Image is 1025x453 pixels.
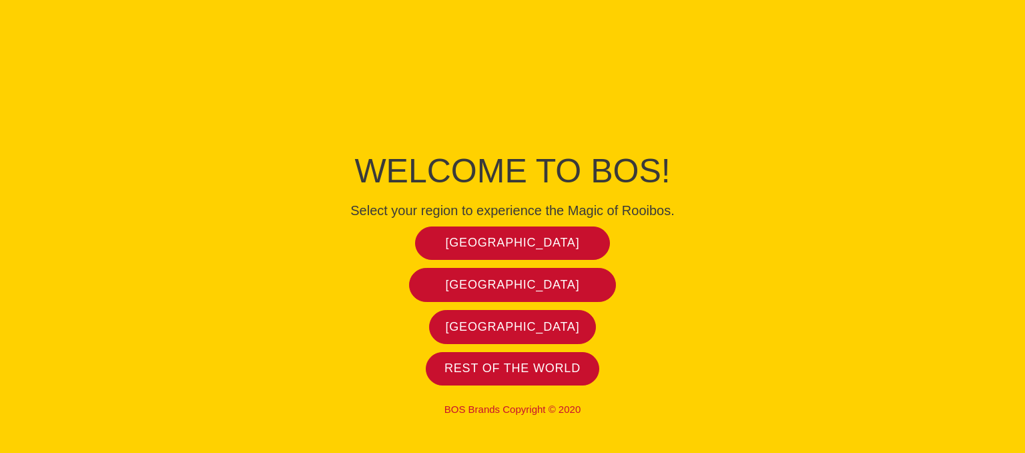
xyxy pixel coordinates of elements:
a: [GEOGRAPHIC_DATA] [415,226,611,261]
img: Bos Brands [462,33,563,133]
span: [GEOGRAPHIC_DATA] [446,319,580,335]
a: Rest of the world [426,352,599,386]
span: [GEOGRAPHIC_DATA] [446,235,580,251]
a: [GEOGRAPHIC_DATA] [429,310,596,344]
p: BOS Brands Copyright © 2020 [212,404,813,416]
span: Rest of the world [444,361,581,376]
a: [GEOGRAPHIC_DATA] [409,268,617,302]
span: [GEOGRAPHIC_DATA] [446,277,580,293]
h4: Select your region to experience the Magic of Rooibos. [212,202,813,218]
h1: Welcome to BOS! [212,148,813,194]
